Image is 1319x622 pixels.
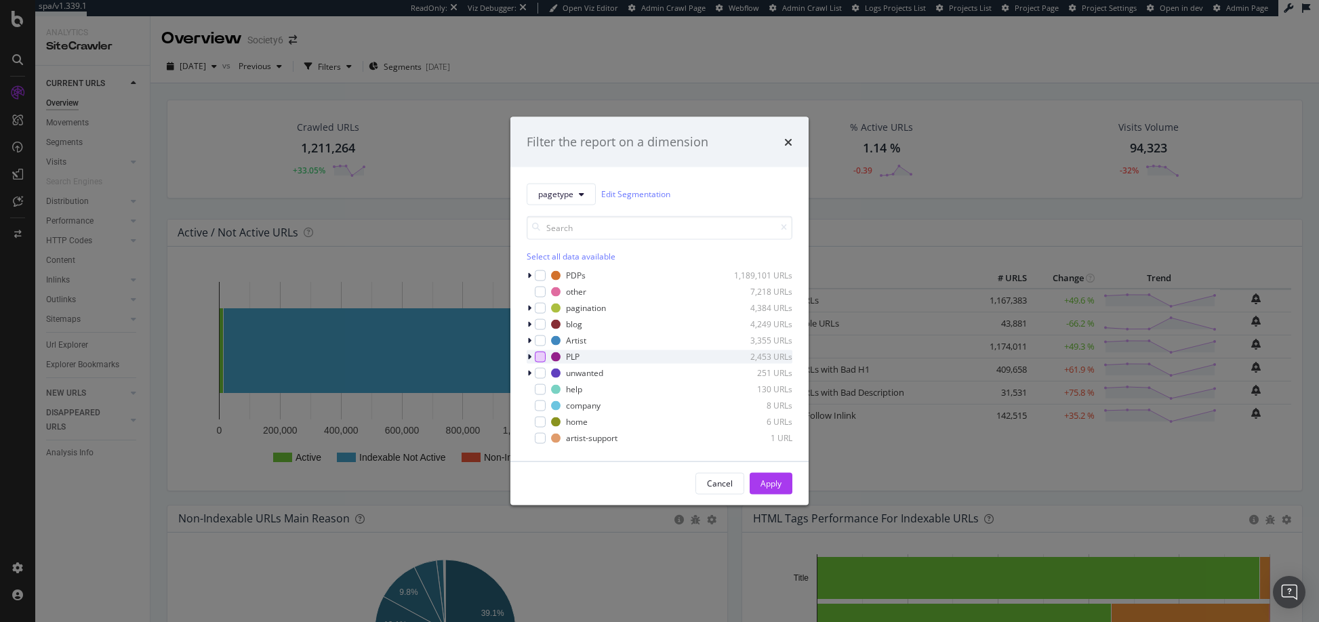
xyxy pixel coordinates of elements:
[538,188,573,200] span: pagetype
[510,117,809,505] div: modal
[726,400,792,411] div: 8 URLs
[527,250,792,262] div: Select all data available
[726,351,792,362] div: 2,453 URLs
[726,383,792,395] div: 130 URLs
[566,416,588,428] div: home
[566,318,582,330] div: blog
[566,367,603,379] div: unwanted
[760,478,782,489] div: Apply
[695,472,744,494] button: Cancel
[707,478,733,489] div: Cancel
[527,133,708,151] div: Filter the report on a dimension
[566,270,586,281] div: PDPs
[726,367,792,379] div: 251 URLs
[566,335,586,346] div: Artist
[566,286,586,297] div: other
[566,351,580,362] div: PLP
[527,215,792,239] input: Search
[601,187,670,201] a: Edit Segmentation
[566,400,601,411] div: company
[1273,576,1305,608] div: Open Intercom Messenger
[726,302,792,314] div: 4,384 URLs
[726,318,792,330] div: 4,249 URLs
[784,133,792,151] div: times
[726,335,792,346] div: 3,355 URLs
[566,383,582,395] div: help
[750,472,792,494] button: Apply
[726,432,792,444] div: 1 URL
[566,432,617,444] div: artist-support
[726,416,792,428] div: 6 URLs
[527,183,596,205] button: pagetype
[726,286,792,297] div: 7,218 URLs
[726,270,792,281] div: 1,189,101 URLs
[566,302,606,314] div: pagination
